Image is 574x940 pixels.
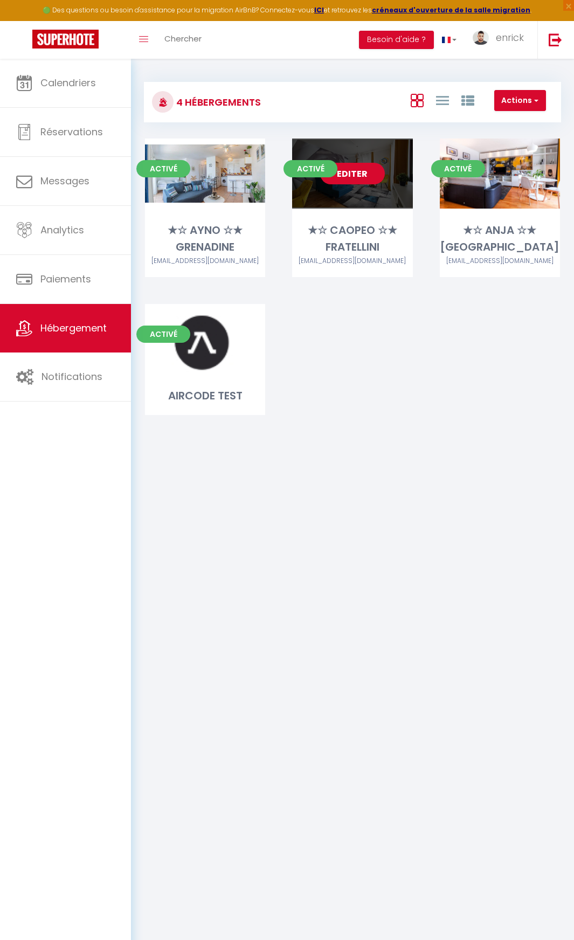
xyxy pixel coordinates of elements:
[145,222,265,256] div: ★☆ AYNO ☆★ GRENADINE
[292,222,412,256] div: ★☆ CAOPEO ☆★ FRATELLINI
[411,91,424,109] a: Vue en Box
[40,174,89,188] span: Messages
[136,326,190,343] span: Activé
[42,370,102,383] span: Notifications
[164,33,202,44] span: Chercher
[145,256,265,266] div: Airbnb
[494,90,546,112] button: Actions
[136,160,190,177] span: Activé
[431,160,485,177] span: Activé
[528,891,566,932] iframe: Chat
[440,222,560,256] div: ★☆ ANJA ☆★ [GEOGRAPHIC_DATA]
[40,76,96,89] span: Calendriers
[40,223,84,237] span: Analytics
[292,256,412,266] div: Airbnb
[440,256,560,266] div: Airbnb
[549,33,562,46] img: logout
[9,4,41,37] button: Ouvrir le widget de chat LiveChat
[145,388,265,404] div: AIRCODE TEST
[32,30,99,49] img: Super Booking
[40,321,107,335] span: Hébergement
[314,5,324,15] a: ICI
[359,31,434,49] button: Besoin d'aide ?
[465,21,537,59] a: ... enrick
[174,90,261,114] h3: 4 Hébergements
[40,125,103,139] span: Réservations
[283,160,337,177] span: Activé
[372,5,530,15] a: créneaux d'ouverture de la salle migration
[473,31,489,45] img: ...
[461,91,474,109] a: Vue par Groupe
[40,272,91,286] span: Paiements
[156,21,210,59] a: Chercher
[496,31,524,44] span: enrick
[320,163,385,184] a: Editer
[436,91,449,109] a: Vue en Liste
